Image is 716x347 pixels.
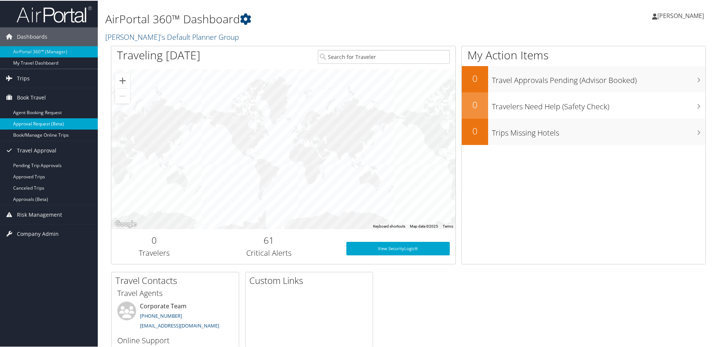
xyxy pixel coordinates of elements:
[492,71,705,85] h3: Travel Approvals Pending (Advisor Booked)
[140,321,219,328] a: [EMAIL_ADDRESS][DOMAIN_NAME]
[462,47,705,62] h1: My Action Items
[652,4,711,26] a: [PERSON_NAME]
[115,72,130,88] button: Zoom in
[492,97,705,111] h3: Travelers Need Help (Safety Check)
[373,223,405,228] button: Keyboard shortcuts
[462,98,488,110] h2: 0
[117,335,233,345] h3: Online Support
[462,92,705,118] a: 0Travelers Need Help (Safety Check)
[657,11,704,19] span: [PERSON_NAME]
[249,273,373,286] h2: Custom Links
[115,273,239,286] h2: Travel Contacts
[17,88,46,106] span: Book Travel
[462,65,705,92] a: 0Travel Approvals Pending (Advisor Booked)
[17,27,47,45] span: Dashboards
[462,71,488,84] h2: 0
[105,11,510,26] h1: AirPortal 360™ Dashboard
[346,241,450,255] a: View SecurityLogic®
[17,5,92,23] img: airportal-logo.png
[17,140,56,159] span: Travel Approval
[140,312,182,318] a: [PHONE_NUMBER]
[17,205,62,223] span: Risk Management
[492,123,705,137] h3: Trips Missing Hotels
[318,49,450,63] input: Search for Traveler
[17,68,30,87] span: Trips
[117,287,233,298] h3: Travel Agents
[17,224,59,243] span: Company Admin
[203,247,335,258] h3: Critical Alerts
[113,219,138,228] a: Open this area in Google Maps (opens a new window)
[117,233,192,246] h2: 0
[113,219,138,228] img: Google
[117,247,192,258] h3: Travelers
[115,88,130,103] button: Zoom out
[410,223,438,228] span: Map data ©2025
[117,47,200,62] h1: Traveling [DATE]
[462,118,705,144] a: 0Trips Missing Hotels
[105,31,241,41] a: [PERSON_NAME]'s Default Planner Group
[462,124,488,137] h2: 0
[114,301,237,332] li: Corporate Team
[443,223,453,228] a: Terms (opens in new tab)
[203,233,335,246] h2: 61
